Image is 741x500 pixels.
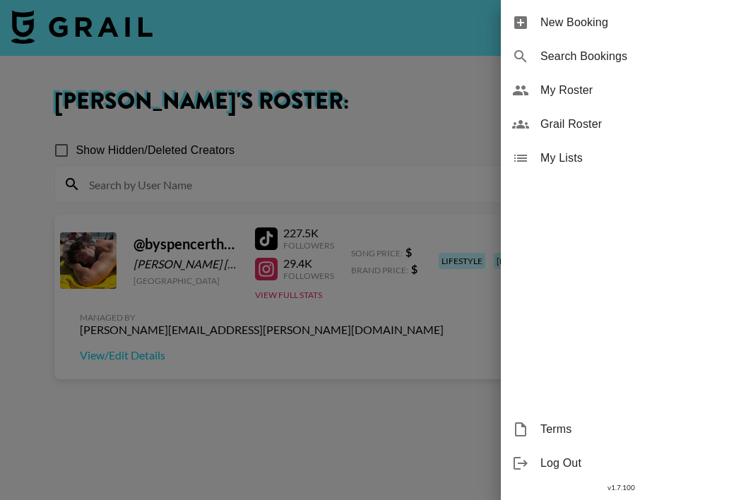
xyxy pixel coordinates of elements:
[540,82,730,99] span: My Roster
[540,455,730,472] span: Log Out
[540,48,730,65] span: Search Bookings
[501,6,741,40] div: New Booking
[501,480,741,495] div: v 1.7.100
[501,446,741,480] div: Log Out
[540,14,730,31] span: New Booking
[501,73,741,107] div: My Roster
[501,107,741,141] div: Grail Roster
[540,116,730,133] span: Grail Roster
[501,412,741,446] div: Terms
[501,141,741,175] div: My Lists
[540,421,730,438] span: Terms
[501,40,741,73] div: Search Bookings
[540,150,730,167] span: My Lists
